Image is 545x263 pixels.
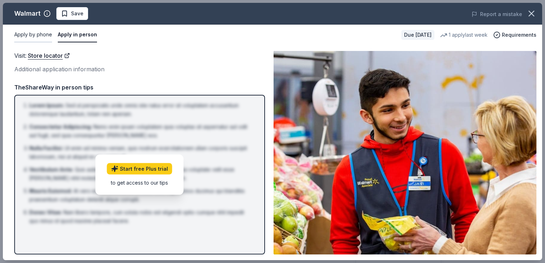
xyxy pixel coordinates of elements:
li: Ut enim ad minima veniam, quis nostrum exercitationem ullam corporis suscipit laboriosam, nisi ut... [29,144,254,161]
span: Donec Vitae : [29,209,62,215]
span: Consectetur Adipiscing : [29,124,92,130]
span: Lorem Ipsum : [29,102,64,108]
button: Report a mistake [472,10,522,19]
span: Requirements [502,31,536,39]
li: Sed ut perspiciatis unde omnis iste natus error sit voluptatem accusantium doloremque laudantium,... [29,101,254,118]
span: Save [71,9,83,18]
div: to get access to our tips [107,179,172,186]
button: Apply in person [58,27,97,42]
a: Start free Plus trial [107,163,172,175]
li: Nam libero tempore, cum soluta nobis est eligendi optio cumque nihil impedit quo minus id quod ma... [29,208,254,225]
li: At vero eos et accusamus et iusto odio dignissimos ducimus qui blanditiis praesentium voluptatum ... [29,187,254,204]
div: Additional application information [14,65,265,74]
span: Nulla Facilisi : [29,145,63,151]
button: Save [56,7,88,20]
span: Mauris Euismod : [29,188,72,194]
div: TheShareWay in person tips [14,83,265,92]
a: Store locator [28,51,70,60]
div: Due [DATE] [401,30,434,40]
span: Vestibulum Ante : [29,166,73,172]
div: Visit : [14,51,265,60]
img: Image for Walmart [274,51,536,254]
button: Requirements [493,31,536,39]
li: Nemo enim ipsam voluptatem quia voluptas sit aspernatur aut odit aut fugit, sed quia consequuntur... [29,123,254,140]
div: Walmart [14,8,41,19]
button: Apply by phone [14,27,52,42]
div: 1 apply last week [440,31,488,39]
li: Quis autem vel eum iure reprehenderit qui in ea voluptate velit esse [PERSON_NAME] nihil molestia... [29,165,254,182]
